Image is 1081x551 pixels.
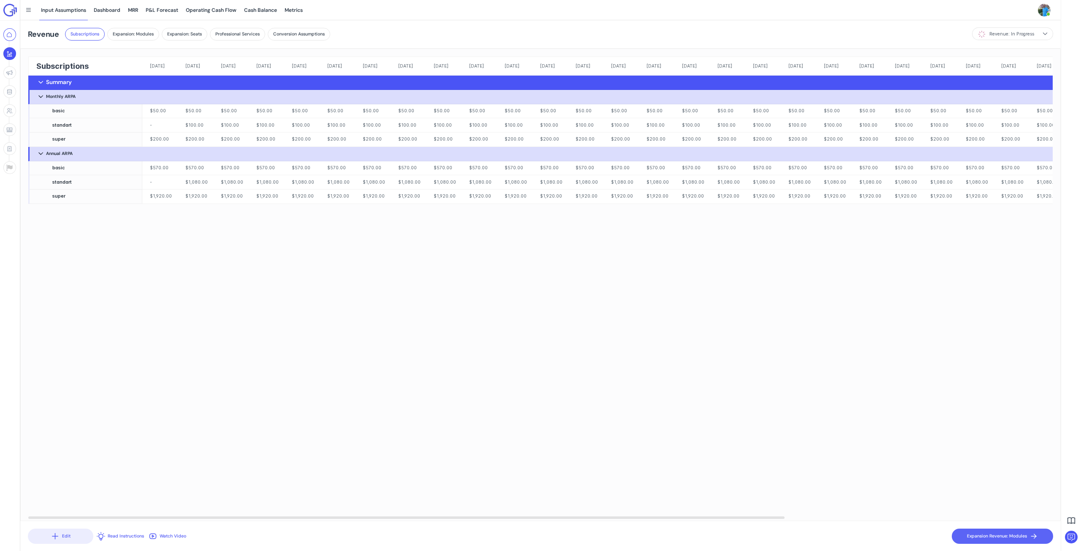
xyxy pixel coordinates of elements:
[391,175,426,190] td: $1,080.00
[745,175,781,190] td: $1,080.00
[639,133,674,147] td: $200.00
[1029,57,1065,76] th: [DATE]
[603,190,639,204] td: $1,920.00
[887,175,923,190] td: $1,080.00
[142,133,178,147] td: $200.00
[994,190,1029,204] td: $1,920.00
[28,29,59,40] h2: Revenue
[710,161,745,176] td: $570.00
[568,104,603,119] td: $50.00
[28,133,142,147] td: super
[603,133,639,147] td: $200.00
[284,133,320,147] td: $200.00
[603,104,639,119] td: $50.00
[674,190,710,204] td: $1,920.00
[391,57,426,76] th: [DATE]
[816,161,852,176] td: $570.00
[320,57,355,76] th: [DATE]
[107,28,159,41] button: Expansion: Modules
[320,175,355,190] td: $1,080.00
[391,104,426,119] td: $50.00
[1029,104,1065,119] td: $50.00
[710,133,745,147] td: $200.00
[149,532,157,540] img: bulb icon
[142,57,178,76] th: [DATE]
[710,175,745,190] td: $1,080.00
[958,161,994,176] td: $570.00
[46,150,73,157] p: Annual ARPA
[674,104,710,119] td: $50.00
[142,190,178,204] td: $1,920.00
[781,57,816,76] th: [DATE]
[994,133,1029,147] td: $200.00
[639,57,674,76] th: [DATE]
[462,133,497,147] td: $200.00
[213,133,249,147] td: $200.00
[426,118,462,133] td: $100.00
[213,175,249,190] td: $1,080.00
[989,31,1008,37] span: Revenue
[391,133,426,147] td: $200.00
[532,57,568,76] th: [DATE]
[213,57,249,76] th: [DATE]
[1038,30,1048,37] div: dropdown trigger
[249,161,284,176] td: $570.00
[639,190,674,204] td: $1,920.00
[28,118,142,133] td: standart
[568,190,603,204] td: $1,920.00
[639,161,674,176] td: $570.00
[462,175,497,190] td: $1,080.00
[568,118,603,133] td: $100.00
[97,532,105,540] img: bulb icon
[994,161,1029,176] td: $570.00
[781,190,816,204] td: $1,920.00
[284,161,320,176] td: $570.00
[46,93,76,100] p: Monthly ARPA
[994,118,1029,133] td: $100.00
[532,118,568,133] td: $100.00
[284,57,320,76] th: [DATE]
[249,133,284,147] td: $200.00
[497,104,532,119] td: $50.00
[462,118,497,133] td: $100.00
[958,118,994,133] td: $100.00
[603,161,639,176] td: $570.00
[532,104,568,119] td: $50.00
[923,161,958,176] td: $570.00
[178,175,213,190] td: $1,080.00
[284,104,320,119] td: $50.00
[1029,190,1065,204] td: $1,920.00
[210,28,265,41] button: Professional Services
[178,161,213,176] td: $570.00
[426,190,462,204] td: $1,920.00
[284,190,320,204] td: $1,920.00
[958,57,994,76] th: [DATE]
[710,118,745,133] td: $100.00
[816,57,852,76] th: [DATE]
[38,77,197,87] div: Summary
[781,118,816,133] td: $100.00
[952,529,1053,544] button: Expansion Revenue: Modules
[852,175,887,190] td: $1,080.00
[745,57,781,76] th: [DATE]
[994,104,1029,119] td: $50.00
[497,133,532,147] td: $200.00
[3,4,17,16] img: Adlega Logo
[249,57,284,76] th: [DATE]
[852,133,887,147] td: $200.00
[603,57,639,76] th: [DATE]
[142,175,178,190] td: -
[284,118,320,133] td: $100.00
[142,104,178,119] td: $50.00
[816,175,852,190] td: $1,080.00
[249,175,284,190] td: $1,080.00
[745,133,781,147] td: $200.00
[28,190,142,204] td: super
[391,190,426,204] td: $1,920.00
[852,161,887,176] td: $570.00
[426,161,462,176] td: $570.00
[532,133,568,147] td: $200.00
[249,118,284,133] td: $100.00
[391,161,426,176] td: $570.00
[923,190,958,204] td: $1,920.00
